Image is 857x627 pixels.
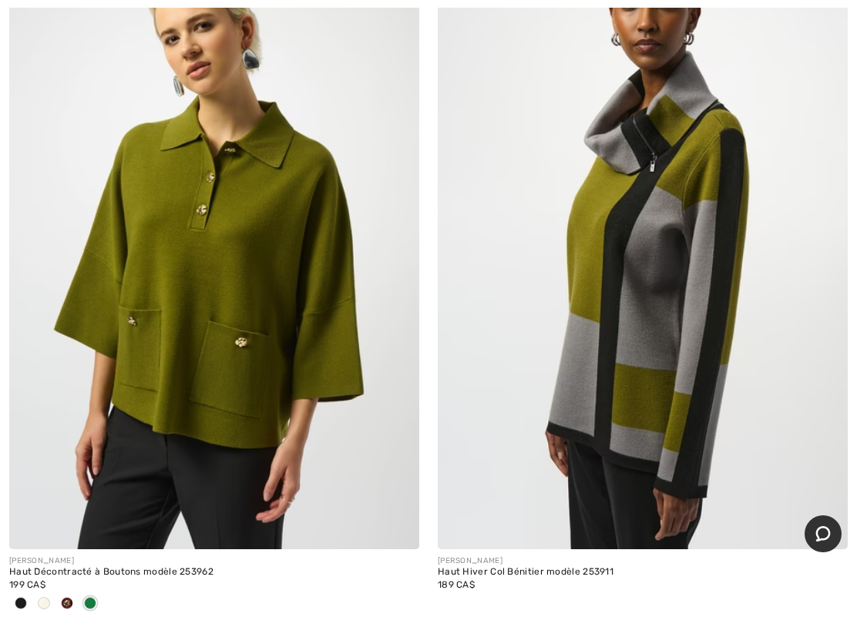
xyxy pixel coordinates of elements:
[9,555,419,567] div: [PERSON_NAME]
[438,579,475,590] span: 189 CA$
[55,592,79,617] div: Merlot
[9,579,45,590] span: 199 CA$
[438,567,848,578] div: Haut Hiver Col Bénitier modèle 253911
[9,592,32,617] div: Black
[79,592,102,617] div: Artichoke
[805,515,842,554] iframe: Ouvre un widget dans lequel vous pouvez chatter avec l’un de nos agents
[9,567,419,578] div: Haut Décontracté à Boutons modèle 253962
[438,555,848,567] div: [PERSON_NAME]
[32,592,55,617] div: Winter White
